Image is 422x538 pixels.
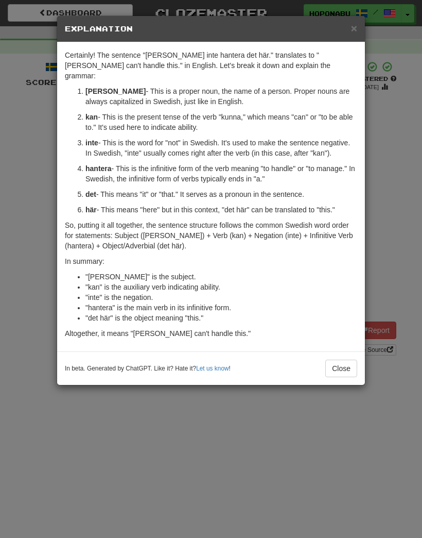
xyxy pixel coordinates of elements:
[85,313,357,323] li: "det här" is the object meaning "this."
[85,139,98,147] strong: inte
[85,205,357,215] p: - This means "here" but in this context, "det här" can be translated to "this."
[85,272,357,282] li: "[PERSON_NAME]" is the subject.
[65,256,357,266] p: In summary:
[65,50,357,81] p: Certainly! The sentence "[PERSON_NAME] inte hantera det här." translates to "[PERSON_NAME] can't ...
[65,364,231,373] small: In beta. Generated by ChatGPT. Like it? Hate it? !
[351,22,357,34] span: ×
[85,138,357,158] p: - This is the word for "not" in Swedish. It's used to make the sentence negative. In Swedish, "in...
[85,282,357,292] li: "kan" is the auxiliary verb indicating ability.
[85,189,357,199] p: - This means "it" or "that." It serves as a pronoun in the sentence.
[85,112,357,132] p: - This is the present tense of the verb "kunna," which means "can" or "to be able to." It's used ...
[85,206,97,214] strong: här
[85,87,146,95] strong: [PERSON_NAME]
[65,24,357,34] h5: Explanation
[85,86,357,107] p: - This is a proper noun, the name of a person. Proper nouns are always capitalized in Swedish, ju...
[85,163,357,184] p: - This is the infinitive form of the verb meaning "to handle" or "to manage." In Swedish, the inf...
[196,365,228,372] a: Let us know
[85,292,357,302] li: "inte" is the negation.
[85,164,112,173] strong: hantera
[65,328,357,339] p: Altogether, it means "[PERSON_NAME] can't handle this."
[85,113,98,121] strong: kan
[65,220,357,251] p: So, putting it all together, the sentence structure follows the common Swedish word order for sta...
[351,23,357,33] button: Close
[85,190,96,198] strong: det
[325,360,357,377] button: Close
[85,302,357,313] li: "hantera" is the main verb in its infinitive form.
